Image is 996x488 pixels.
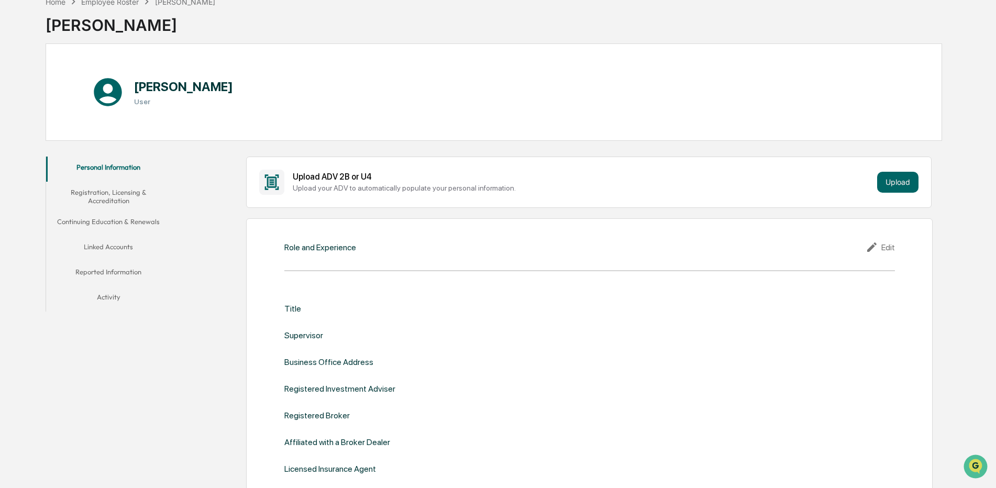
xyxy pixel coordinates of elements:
[284,464,376,474] div: Licensed Insurance Agent
[6,148,70,167] a: 🔎Data Lookup
[46,261,171,286] button: Reported Information
[6,128,72,147] a: 🖐️Preclearance
[74,177,127,185] a: Powered byPylon
[36,80,172,91] div: Start new chat
[10,133,19,141] div: 🖐️
[104,178,127,185] span: Pylon
[46,157,171,182] button: Personal Information
[46,157,171,312] div: secondary tabs example
[46,7,215,35] div: [PERSON_NAME]
[10,80,29,99] img: 1746055101610-c473b297-6a78-478c-a979-82029cc54cd1
[36,91,132,99] div: We're available if you need us!
[76,133,84,141] div: 🗄️
[46,286,171,312] button: Activity
[284,437,390,447] div: Affiliated with a Broker Dealer
[72,128,134,147] a: 🗄️Attestations
[284,242,356,252] div: Role and Experience
[178,83,191,96] button: Start new chat
[293,172,872,182] div: Upload ADV 2B or U4
[21,132,68,142] span: Preclearance
[284,330,323,340] div: Supervisor
[284,304,301,314] div: Title
[134,79,233,94] h1: [PERSON_NAME]
[46,182,171,212] button: Registration, Licensing & Accreditation
[866,241,895,253] div: Edit
[962,453,991,482] iframe: Open customer support
[10,22,191,39] p: How can we help?
[46,211,171,236] button: Continuing Education & Renewals
[21,152,66,162] span: Data Lookup
[86,132,130,142] span: Attestations
[284,411,350,420] div: Registered Broker
[284,357,373,367] div: Business Office Address
[134,97,233,106] h3: User
[10,153,19,161] div: 🔎
[293,184,872,192] div: Upload your ADV to automatically populate your personal information.
[877,172,918,193] button: Upload
[46,236,171,261] button: Linked Accounts
[284,384,395,394] div: Registered Investment Adviser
